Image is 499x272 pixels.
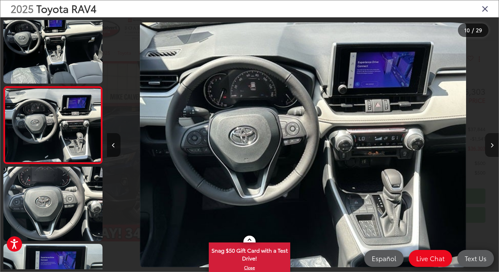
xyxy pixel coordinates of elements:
img: 2025 Toyota RAV4 XLE Premium [4,89,101,162]
img: 2025 Toyota RAV4 XLE Premium [2,166,103,242]
a: Español [364,250,404,267]
span: / [471,28,475,33]
button: Next image [485,133,499,157]
span: Español [368,254,400,262]
i: Close gallery [482,4,488,13]
div: 2025 Toyota RAV4 XLE Premium 9 [107,22,499,267]
span: Snag $50 Gift Card with a Test Drive! [209,243,290,264]
span: 29 [476,26,482,34]
a: Text Us [457,250,494,267]
span: 2025 [11,1,34,16]
img: 2025 Toyota RAV4 XLE Premium [2,8,103,84]
span: Text Us [461,254,490,262]
span: 10 [464,26,470,34]
img: 2025 Toyota RAV4 XLE Premium [140,22,466,267]
button: Previous image [107,133,121,157]
span: Toyota RAV4 [36,1,96,16]
span: Live Chat [413,254,448,262]
a: Live Chat [409,250,452,267]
